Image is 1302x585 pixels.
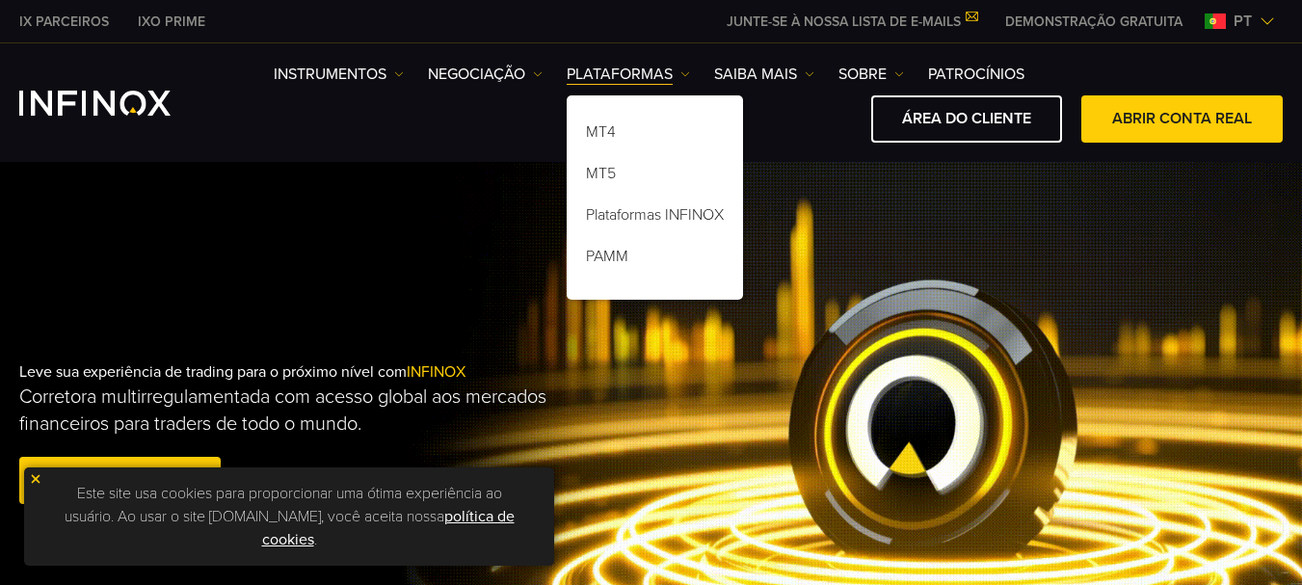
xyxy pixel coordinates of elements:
div: Leve sua experiência de trading para o próximo nível com [19,332,689,540]
a: Plataformas INFINOX [567,198,743,239]
p: Corretora multirregulamentada com acesso global aos mercados financeiros para traders de todo o m... [19,384,555,438]
a: SOBRE [838,63,904,86]
span: INFINOX [407,362,465,382]
a: INFINOX [123,12,220,32]
a: ABRIR CONTA REAL [1081,95,1283,143]
a: ABRIR CONTA REAL [19,457,221,504]
a: INFINOX Logo [19,91,216,116]
a: MT4 [567,115,743,156]
a: ÁREA DO CLIENTE [871,95,1062,143]
a: INFINOX MENU [991,12,1197,32]
a: INFINOX [5,12,123,32]
a: MT5 [567,156,743,198]
img: yellow close icon [29,472,42,486]
a: PAMM [567,239,743,280]
span: pt [1226,10,1260,33]
a: Saiba mais [714,63,814,86]
a: Instrumentos [274,63,404,86]
a: Patrocínios [928,63,1024,86]
a: JUNTE-SE À NOSSA LISTA DE E-MAILS [712,13,991,30]
a: NEGOCIAÇÃO [428,63,543,86]
p: Este site usa cookies para proporcionar uma ótima experiência ao usuário. Ao usar o site [DOMAIN_... [34,477,545,556]
a: PLATAFORMAS [567,63,690,86]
